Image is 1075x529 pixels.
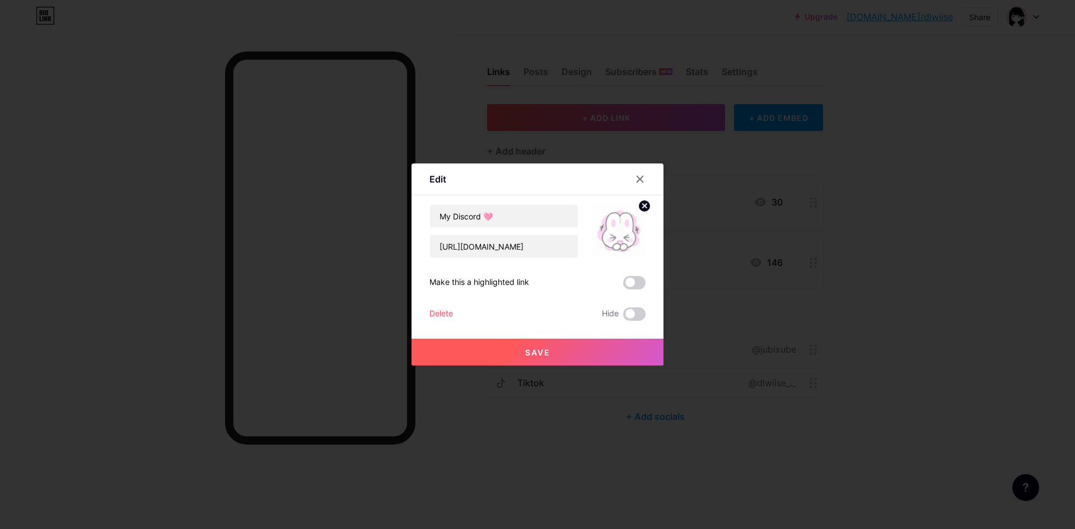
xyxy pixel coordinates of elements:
div: Make this a highlighted link [429,276,529,289]
input: URL [430,235,578,258]
img: link_thumbnail [592,204,646,258]
button: Save [412,339,663,366]
span: Save [525,348,550,357]
div: Edit [429,172,446,186]
span: Hide [602,307,619,321]
input: Title [430,205,578,227]
div: Delete [429,307,453,321]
